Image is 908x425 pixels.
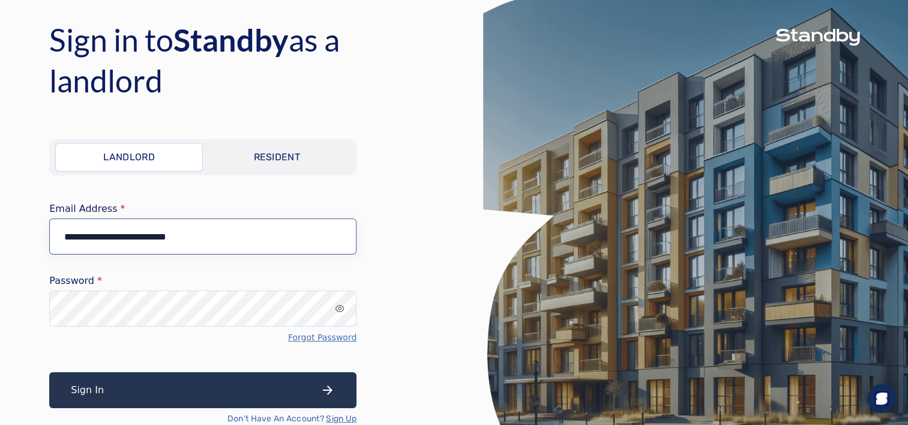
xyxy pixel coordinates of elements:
[203,143,350,172] a: Resident
[103,150,155,164] p: Landlord
[49,372,356,408] button: Sign In
[326,413,356,425] a: Sign Up
[288,331,356,343] a: Forgot Password
[49,291,356,327] input: password
[49,19,433,101] h4: Sign in to as a landlord
[55,143,203,172] a: Landlord
[49,219,356,255] input: email
[49,204,356,214] label: Email Address
[867,384,896,413] div: Open Intercom Messenger
[335,304,344,313] div: input icon
[227,413,356,425] p: Don't Have An Account?
[253,150,300,164] p: Resident
[173,21,289,58] span: Standby
[49,276,356,286] label: Password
